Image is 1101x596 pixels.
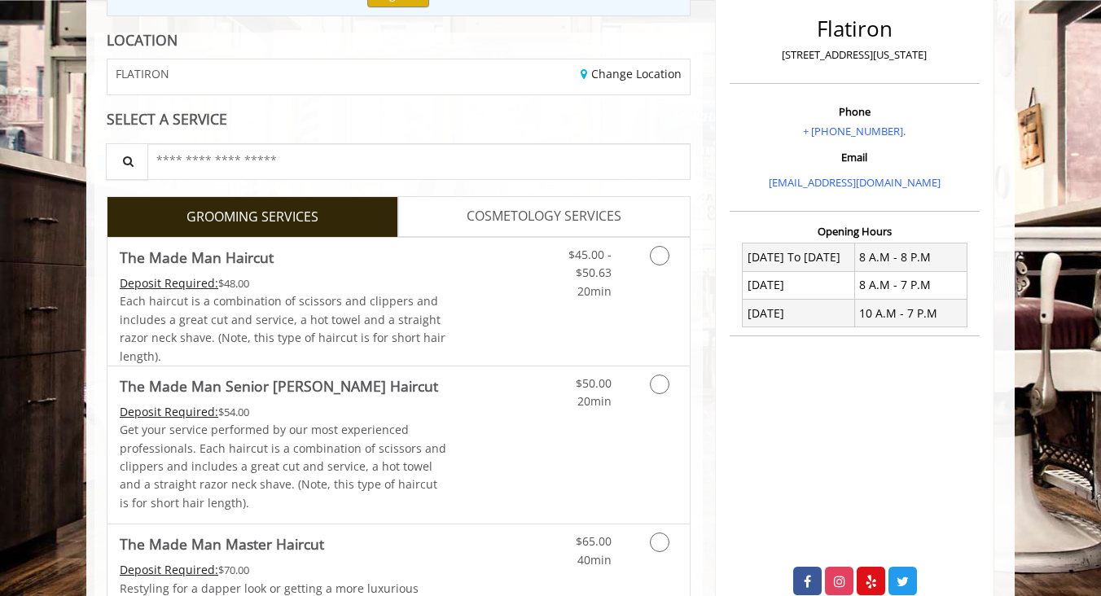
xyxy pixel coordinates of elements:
[120,404,218,419] span: This service needs some Advance to be paid before we block your appointment
[120,562,218,577] span: This service needs some Advance to be paid before we block your appointment
[743,300,855,327] td: [DATE]
[186,207,318,228] span: GROOMING SERVICES
[576,533,612,549] span: $65.00
[854,271,967,299] td: 8 A.M - 7 P.M
[734,46,976,64] p: [STREET_ADDRESS][US_STATE]
[577,552,612,568] span: 40min
[120,375,438,397] b: The Made Man Senior [PERSON_NAME] Haircut
[743,271,855,299] td: [DATE]
[120,561,447,579] div: $70.00
[734,17,976,41] h2: Flatiron
[120,532,324,555] b: The Made Man Master Haircut
[120,275,218,291] span: This service needs some Advance to be paid before we block your appointment
[854,243,967,271] td: 8 A.M - 8 P.M
[120,421,447,512] p: Get your service performed by our most experienced professionals. Each haircut is a combination o...
[734,106,976,117] h3: Phone
[734,151,976,163] h3: Email
[568,247,612,280] span: $45.00 - $50.63
[467,206,621,227] span: COSMETOLOGY SERVICES
[116,68,169,80] span: FLATIRON
[120,403,447,421] div: $54.00
[581,66,682,81] a: Change Location
[107,112,691,127] div: SELECT A SERVICE
[803,124,906,138] a: + [PHONE_NUMBER].
[577,393,612,409] span: 20min
[730,226,980,237] h3: Opening Hours
[120,293,445,363] span: Each haircut is a combination of scissors and clippers and includes a great cut and service, a ho...
[769,175,941,190] a: [EMAIL_ADDRESS][DOMAIN_NAME]
[854,300,967,327] td: 10 A.M - 7 P.M
[743,243,855,271] td: [DATE] To [DATE]
[120,274,447,292] div: $48.00
[577,283,612,299] span: 20min
[120,246,274,269] b: The Made Man Haircut
[576,375,612,391] span: $50.00
[107,30,178,50] b: LOCATION
[106,143,148,180] button: Service Search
